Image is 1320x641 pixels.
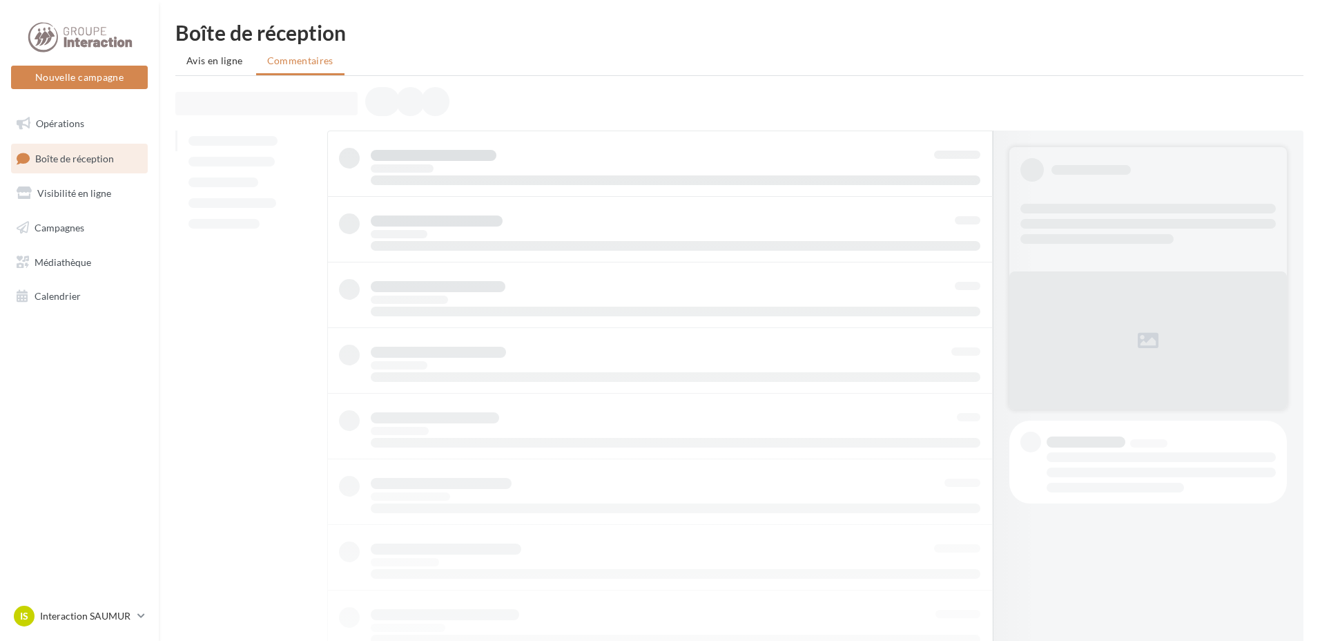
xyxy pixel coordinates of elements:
span: IS [20,609,28,623]
div: Boîte de réception [175,22,1303,43]
span: Calendrier [35,290,81,302]
a: Opérations [8,109,151,138]
span: Campagnes [35,222,84,233]
a: Boîte de réception [8,144,151,173]
a: IS Interaction SAUMUR [11,603,148,629]
a: Calendrier [8,282,151,311]
a: Campagnes [8,213,151,242]
span: Médiathèque [35,256,91,267]
a: Visibilité en ligne [8,179,151,208]
span: Boîte de réception [35,152,114,164]
span: Visibilité en ligne [37,187,111,199]
p: Interaction SAUMUR [40,609,132,623]
button: Nouvelle campagne [11,66,148,89]
a: Médiathèque [8,248,151,277]
span: Opérations [36,117,84,129]
span: Avis en ligne [186,55,243,66]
